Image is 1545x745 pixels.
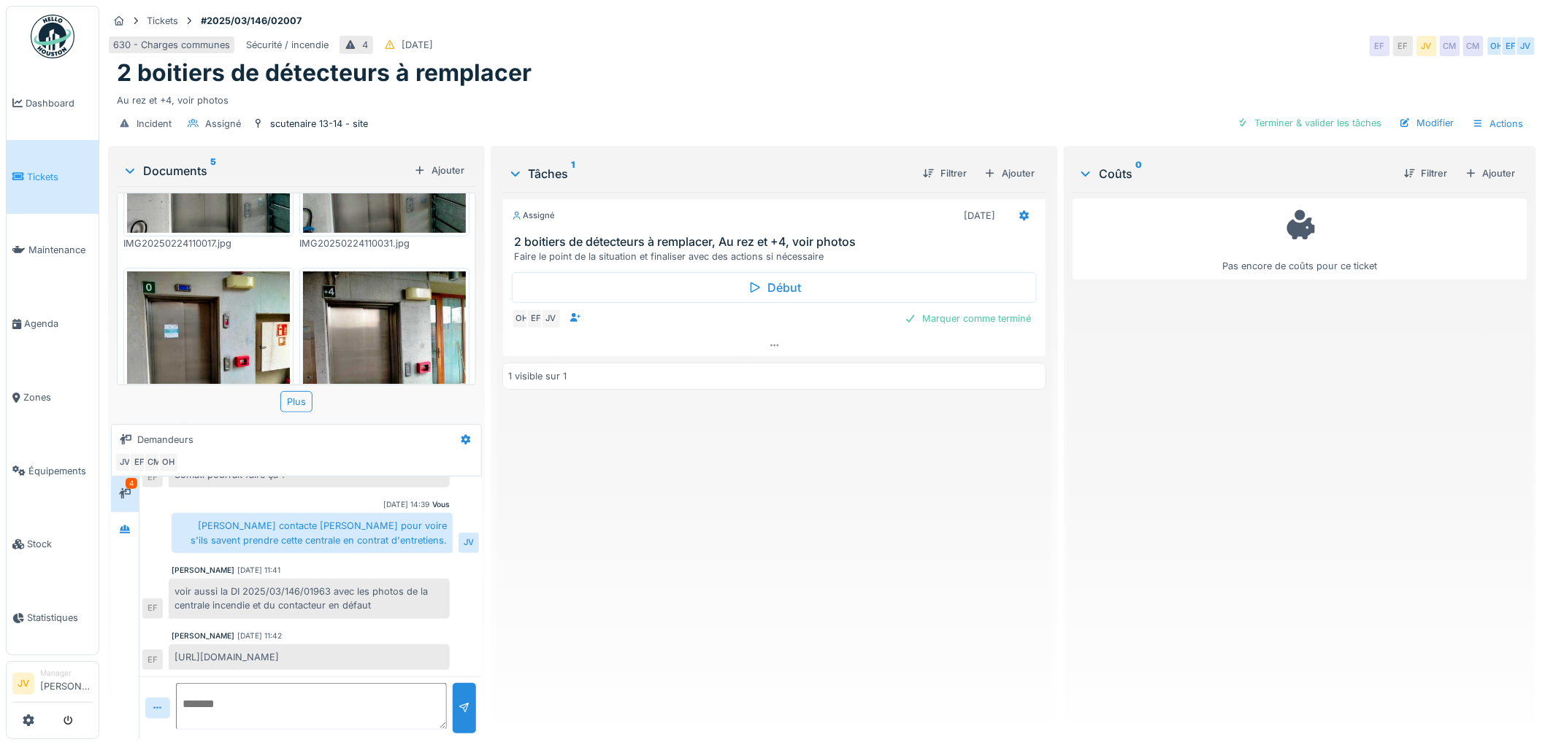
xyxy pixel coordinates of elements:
div: Demandeurs [137,433,193,447]
div: Filtrer [917,163,973,183]
div: [URL][DOMAIN_NAME] [169,644,450,670]
div: Terminer & valider les tâches [1232,113,1388,133]
div: [PERSON_NAME] contacte [PERSON_NAME] pour voire s'ils savent prendre cette centrale en contrat d'... [172,513,453,552]
div: EF [142,649,163,670]
div: OH [512,309,532,329]
a: Zones [7,360,99,434]
div: EF [1370,36,1390,56]
div: Incident [137,117,172,131]
div: Coûts [1078,165,1392,182]
div: Modifier [1394,113,1460,133]
strong: #2025/03/146/02007 [195,14,307,28]
span: Équipements [28,464,93,478]
div: Ajouter [1460,163,1522,183]
span: Statistiques [27,611,93,625]
a: Statistiques [7,581,99,655]
div: scutenaire 13-14 - site [270,117,368,131]
div: EF [1501,36,1522,56]
div: Plus [280,391,313,412]
div: voir aussi la DI 2025/03/146/01963 avec les photos de la centrale incendie et du contacteur en dé... [169,579,450,618]
span: Agenda [24,317,93,331]
div: EF [142,598,163,619]
div: EF [142,467,163,487]
div: Marquer comme terminé [899,309,1037,328]
div: Sécurité / incendie [246,38,329,52]
div: JV [1516,36,1536,56]
div: Vous [432,499,450,510]
div: JV [541,309,561,329]
div: Documents [123,162,408,180]
div: IMG20250224110017.jpg [123,236,294,250]
span: Maintenance [28,243,93,257]
img: yl2hg2gf748iovrwbr3x5zu179oi [303,271,466,393]
div: [DATE] [964,209,995,223]
div: Pas encore de coûts pour ce ticket [1082,205,1518,273]
div: Tâches [508,165,912,182]
img: xnl1y8bde1b2jj4ydq4p4391ujoj [127,271,290,393]
sup: 0 [1135,165,1142,182]
div: Faire le point de la situation et finaliser avec des actions si nécessaire [515,250,1040,263]
div: [PERSON_NAME] [172,630,234,641]
span: Tickets [27,170,93,184]
a: Stock [7,508,99,582]
div: 4 [126,478,137,489]
div: 630 - Charges communes [113,38,230,52]
sup: 5 [210,162,216,180]
div: JV [459,533,479,553]
div: Tickets [147,14,178,28]
div: EF [129,452,150,473]
h3: 2 boitiers de détecteurs à remplacer, Au rez et +4, voir photos [515,235,1040,249]
div: OH [158,452,179,473]
img: Badge_color-CXgf-gQk.svg [31,15,74,58]
div: [PERSON_NAME] [172,565,234,576]
sup: 1 [572,165,575,182]
a: Tickets [7,140,99,214]
span: Zones [23,390,93,404]
div: JV [115,452,135,473]
div: 1 visible sur 1 [509,369,567,383]
span: Stock [27,537,93,551]
a: JV Manager[PERSON_NAME] [12,668,93,703]
div: JV [1416,36,1437,56]
div: Ajouter [408,161,470,180]
div: [DATE] 14:39 [383,499,429,510]
a: Maintenance [7,214,99,287]
div: [DATE] [402,38,433,52]
li: [PERSON_NAME] [40,668,93,699]
div: 4 [362,38,368,52]
div: Assigné [512,209,556,222]
div: CM [1440,36,1460,56]
span: Dashboard [26,96,93,110]
div: Actions [1466,113,1530,134]
li: JV [12,673,34,695]
div: Assigné [205,117,241,131]
div: Début [512,272,1038,303]
h1: 2 boitiers de détecteurs à remplacer [117,59,532,87]
a: Équipements [7,434,99,508]
div: Ajouter [978,163,1040,183]
div: [DATE] 11:42 [237,630,282,641]
div: EF [526,309,547,329]
div: Au rez et +4, voir photos [117,88,1527,107]
div: CM [1463,36,1484,56]
div: IMG20250224110031.jpg [299,236,469,250]
div: CM [144,452,164,473]
div: OH [1487,36,1507,56]
div: EF [1393,36,1414,56]
div: [DATE] 11:41 [237,565,280,576]
a: Dashboard [7,66,99,140]
div: Filtrer [1398,163,1454,183]
div: Manager [40,668,93,679]
a: Agenda [7,287,99,360]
